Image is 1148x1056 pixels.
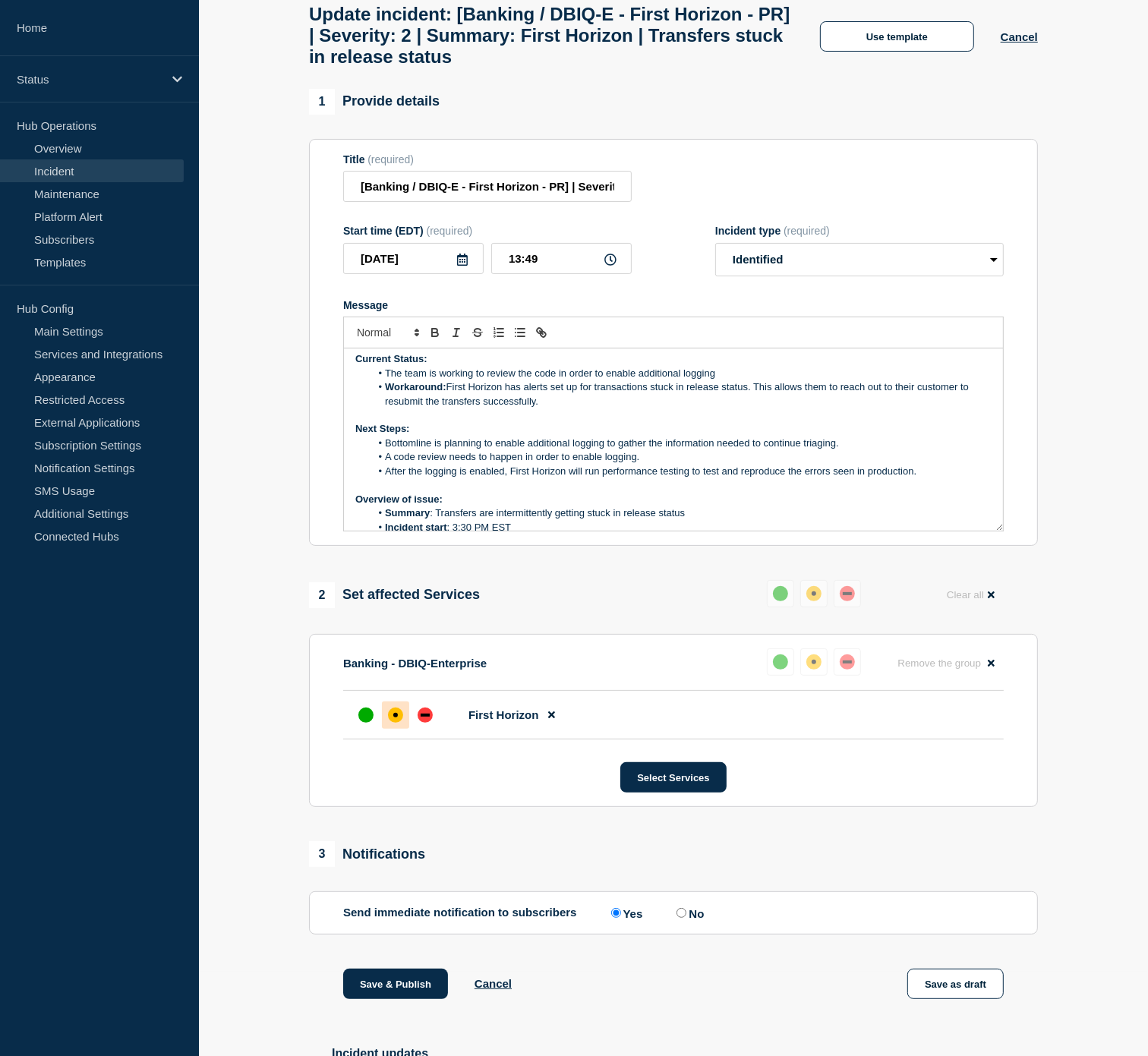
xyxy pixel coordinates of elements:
div: Set affected Services [309,582,480,608]
li: After the logging is enabled, First Horizon will run performance testing to test and reproduce th... [371,465,992,478]
span: 2 [309,582,335,608]
input: Yes [611,908,621,918]
div: Start time (EDT) [343,225,632,237]
button: Remove the group [888,648,1004,678]
li: First Horizon has alerts set up for transactions stuck in release status. This allows them to rea... [371,380,992,408]
button: Cancel [475,977,512,990]
div: down [840,654,855,670]
span: Font size [350,323,424,342]
button: Select Services [620,762,726,793]
div: Message [344,348,1003,531]
button: Save & Publish [343,969,448,999]
div: Title [343,153,632,165]
span: (required) [367,153,414,165]
div: affected [388,708,403,723]
button: Toggle italic text [446,323,467,342]
h1: Update incident: [Banking / DBIQ-E - First Horizon - PR] | Severity: 2 | Summary: First Horizon |... [309,4,793,68]
div: down [840,586,855,601]
strong: Next Steps: [355,423,410,434]
p: Banking - DBIQ-Enterprise [343,657,487,670]
strong: Overview of issue: [355,493,443,505]
button: Toggle link [531,323,552,342]
button: up [767,648,794,676]
button: affected [800,648,828,676]
li: A code review needs to happen in order to enable logging. [371,450,992,464]
button: Toggle ordered list [488,323,509,342]
span: 3 [309,841,335,867]
label: Yes [607,906,643,920]
span: Remove the group [897,657,981,669]
div: up [773,654,788,670]
button: Toggle strikethrough text [467,323,488,342]
div: Incident type [715,225,1004,237]
div: Send immediate notification to subscribers [343,906,1004,920]
li: : 3:30 PM EST [371,521,992,534]
strong: Incident start [385,522,447,533]
span: (required) [427,225,473,237]
li: Bottomline is planning to enable additional logging to gather the information needed to continue ... [371,437,992,450]
div: up [358,708,374,723]
p: Status [17,73,162,86]
span: (required) [784,225,830,237]
button: down [834,648,861,676]
button: Toggle bold text [424,323,446,342]
button: affected [800,580,828,607]
strong: Summary [385,507,430,519]
strong: Workaround: [385,381,446,392]
div: affected [806,586,822,601]
div: down [418,708,433,723]
select: Incident type [715,243,1004,276]
button: Save as draft [907,969,1004,999]
span: 1 [309,89,335,115]
strong: Current Status: [355,353,427,364]
button: up [767,580,794,607]
button: Toggle bulleted list [509,323,531,342]
div: up [773,586,788,601]
input: No [676,908,686,918]
div: Provide details [309,89,440,115]
input: YYYY-MM-DD [343,243,484,274]
div: Notifications [309,841,425,867]
div: affected [806,654,822,670]
li: The team is working to review the code in order to enable additional logging [371,367,992,380]
button: Cancel [1001,30,1038,43]
input: Title [343,171,632,202]
p: Send immediate notification to subscribers [343,906,577,920]
li: : Transfers are intermittently getting stuck in release status [371,506,992,520]
div: Message [343,299,1004,311]
label: No [673,906,704,920]
button: Use template [820,21,974,52]
button: Clear all [938,580,1004,610]
button: down [834,580,861,607]
input: HH:MM [491,243,632,274]
span: First Horizon [468,708,539,721]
